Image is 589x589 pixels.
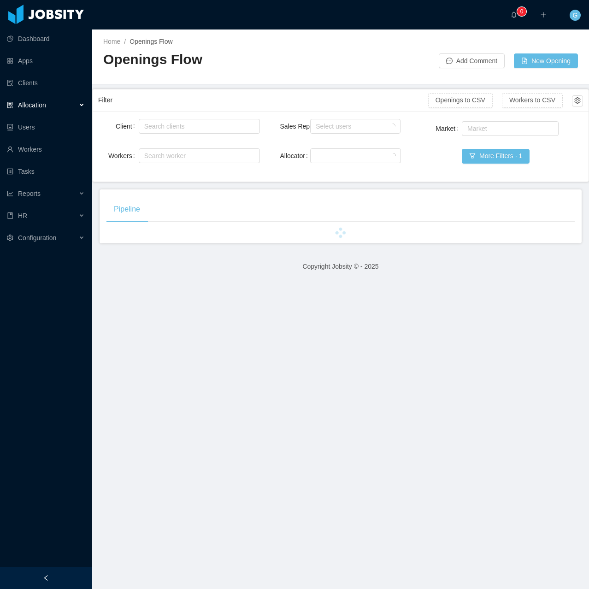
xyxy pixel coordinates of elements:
div: Select users [316,122,390,131]
i: icon: book [7,212,13,219]
sup: 0 [517,7,526,16]
span: HR [18,212,27,219]
input: Sales Rep [313,121,318,132]
div: Search clients [144,122,250,131]
a: icon: profileTasks [7,162,85,181]
span: Allocation [18,101,46,109]
a: icon: pie-chartDashboard [7,29,85,48]
a: Home [103,38,120,45]
div: Search worker [144,151,246,160]
i: icon: plus [540,12,547,18]
input: Client [141,121,147,132]
button: icon: setting [572,95,583,106]
button: icon: file-addNew Opening [514,53,578,68]
label: Allocator [280,152,311,159]
i: icon: setting [7,235,13,241]
label: Client [116,123,139,130]
footer: Copyright Jobsity © - 2025 [92,251,589,283]
div: Filter [98,92,428,109]
div: Pipeline [106,196,147,222]
input: Market [465,123,470,134]
div: Market [467,124,549,133]
label: Market [436,125,462,132]
button: icon: messageAdd Comment [439,53,505,68]
a: icon: appstoreApps [7,52,85,70]
span: Openings Flow [130,38,172,45]
span: Configuration [18,234,56,241]
span: G [573,10,578,21]
button: icon: filterMore Filters · 1 [462,149,530,164]
h2: Openings Flow [103,50,341,69]
i: icon: bell [511,12,517,18]
i: icon: loading [390,153,396,159]
label: Workers [108,152,139,159]
a: icon: userWorkers [7,140,85,159]
input: Allocator [383,150,388,161]
label: Sales Rep [280,123,316,130]
i: icon: loading [390,124,395,130]
button: Workers to CSV [502,93,563,108]
i: icon: line-chart [7,190,13,197]
span: Reports [18,190,41,197]
a: icon: robotUsers [7,118,85,136]
button: Openings to CSV [428,93,493,108]
i: icon: solution [7,102,13,108]
span: / [124,38,126,45]
a: icon: auditClients [7,74,85,92]
input: Workers [141,150,147,161]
